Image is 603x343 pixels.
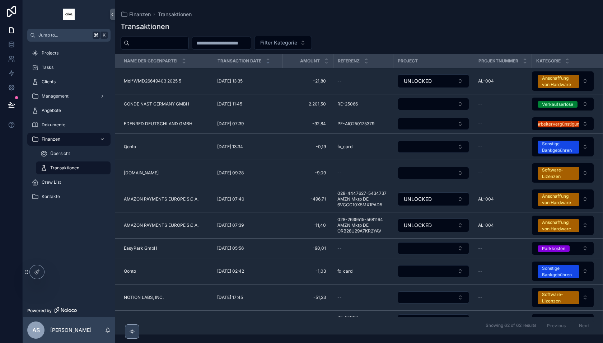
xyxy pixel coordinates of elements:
span: RE-25066 [337,101,358,107]
a: Select Button [532,117,594,131]
span: EasyPark GmbH [124,245,157,251]
a: Clients [27,75,111,88]
span: UNLOCKED [404,77,432,85]
a: [DOMAIN_NAME] [124,170,209,176]
span: Referenz [338,58,360,64]
span: AL-004 [478,222,494,228]
div: Mitarbeitervergünstigungen [530,121,587,127]
span: -- [478,268,482,274]
span: Clients [42,79,56,85]
a: Angebote [27,104,111,117]
span: -51,23 [290,295,326,300]
span: Kategorie [536,58,561,64]
a: Select Button [397,218,469,232]
button: Select Button [398,167,469,179]
button: Select Button [398,118,469,130]
a: -- [337,78,389,84]
span: AL-004 [478,196,494,202]
a: 833,00 [287,315,329,326]
span: UNLOCKED [404,196,432,203]
a: Finanzen [121,11,151,18]
div: Parkkosten [542,245,565,252]
span: Transaktionen [50,165,79,171]
a: Management [27,90,111,103]
a: -496,71 [287,193,329,205]
span: [DATE] 07:40 [217,196,244,202]
a: -- [337,170,389,176]
a: 2.201,50 [287,98,329,110]
a: Kontakte [27,190,111,203]
span: Projektnummer [478,58,518,64]
span: Management [42,93,69,99]
a: EDENRED DEUTSCHLAND GMBH [124,121,209,127]
a: fx_card [337,144,389,150]
span: -- [478,245,482,251]
img: App logo [63,9,75,20]
div: Sonstige Bankgebühren [542,265,575,278]
span: AMAZON PAYMENTS EUROPE S.C.A. [124,196,198,202]
span: [DATE] 05:56 [217,245,244,251]
span: Projects [42,50,59,56]
a: -- [478,295,527,300]
span: -- [337,78,342,84]
span: -- [337,295,342,300]
button: Select Button [532,117,594,130]
button: Select Button [532,71,594,91]
a: Select Button [532,97,594,111]
button: Select Button [398,242,469,254]
a: fx_card [337,268,389,274]
a: Tasks [27,61,111,74]
a: [DATE] 17:45 [217,295,278,300]
a: -92,84 [287,118,329,130]
a: Select Button [397,192,469,206]
span: [DATE] 17:45 [217,295,243,300]
a: [DATE] 11:45 [217,101,278,107]
button: Select Button [532,137,594,156]
button: Select Button [532,163,594,183]
span: -92,84 [290,121,326,127]
div: Software-Lizenzen [542,291,575,304]
span: fx_card [337,268,352,274]
a: -51,23 [287,292,329,303]
span: [DATE] 09:28 [217,170,244,176]
button: Select Button [398,192,469,206]
button: Select Button [398,291,469,304]
span: [DOMAIN_NAME] [124,170,159,176]
a: 028-4447627-5434737 AMZN Mktp DE 6VCCC10X5MX1PAD5 [337,191,389,208]
button: Select Button [532,216,594,235]
span: -21,80 [290,78,326,84]
a: Select Button [532,261,594,281]
div: Software-Lizenzen [542,167,575,180]
a: -9,09 [287,167,329,179]
a: RE-25067 Rechnungszahlung [337,315,389,326]
span: Qonto [124,144,136,150]
span: -- [478,144,482,150]
a: -- [478,245,527,251]
a: -- [337,245,389,251]
span: -9,09 [290,170,326,176]
a: -- [478,121,527,127]
a: [DATE] 13:34 [217,144,278,150]
span: 028-2639515-5681164 AMZN Mktp DE ORB28U29A7KR2YAV [337,217,389,234]
a: AL-004 [478,222,527,228]
a: [DATE] 09:28 [217,170,278,176]
a: Projects [27,47,111,60]
span: Übersicht [50,151,70,156]
a: Qonto [124,268,209,274]
a: Select Button [397,140,469,153]
span: Kontakte [42,194,60,199]
a: AL-004 [478,196,527,202]
a: AMAZON PAYMENTS EUROPE S.C.A. [124,196,209,202]
a: Select Button [532,241,594,255]
div: Sonstige Bankgebühren [542,141,575,154]
span: Powered by [27,308,52,314]
span: -1,03 [290,268,326,274]
a: -- [478,144,527,150]
span: -- [478,101,482,107]
a: Select Button [397,98,469,111]
button: Select Button [398,314,469,326]
span: -496,71 [290,196,326,202]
